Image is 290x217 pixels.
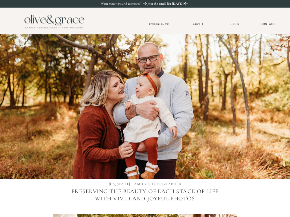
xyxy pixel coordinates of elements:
[229,22,241,26] a: BLOG
[143,22,175,26] a: Experience
[94,182,197,187] h1: [US_STATE] FAMILY PHOTOGRAPHER
[147,2,184,7] a: Join the email list [DATE]!
[258,22,278,26] a: Contact
[191,22,206,26] a: About
[101,2,152,6] p: Want more tips and resources?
